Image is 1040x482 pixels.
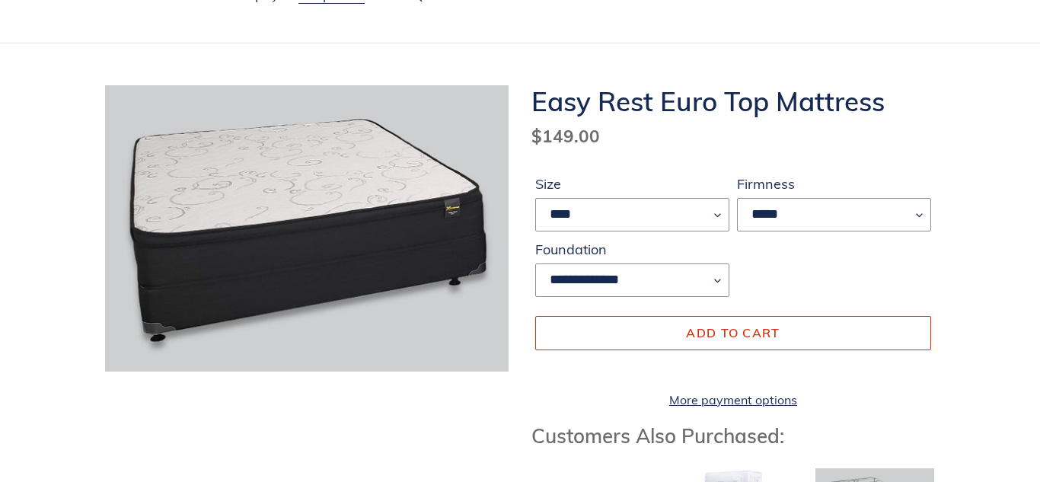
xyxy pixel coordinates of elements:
[531,85,935,117] h1: Easy Rest Euro Top Mattress
[535,391,931,409] a: More payment options
[686,325,780,340] span: Add to cart
[535,174,729,194] label: Size
[531,424,935,448] h3: Customers Also Purchased:
[737,174,931,194] label: Firmness
[535,239,729,260] label: Foundation
[531,125,600,147] span: $149.00
[535,316,931,350] button: Add to cart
